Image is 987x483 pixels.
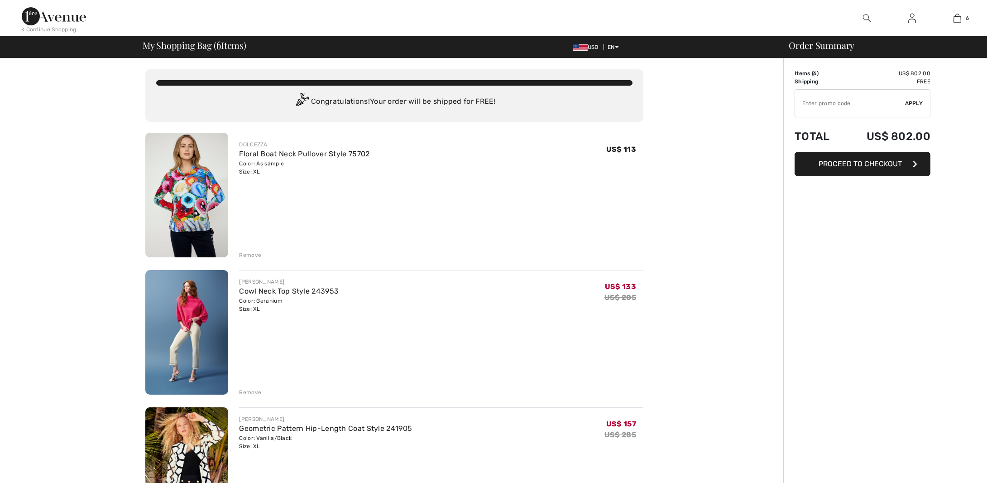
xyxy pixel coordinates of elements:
[293,93,311,111] img: Congratulation2.svg
[604,430,636,439] s: US$ 285
[573,44,588,51] img: US Dollar
[901,13,923,24] a: Sign In
[795,152,930,176] button: Proceed to Checkout
[573,44,602,50] span: USD
[156,93,632,111] div: Congratulations! Your order will be shipped for FREE!
[606,420,636,428] span: US$ 157
[239,287,339,295] a: Cowl Neck Top Style 243953
[239,424,412,433] a: Geometric Pattern Hip-Length Coat Style 241905
[795,77,843,86] td: Shipping
[863,13,871,24] img: search the website
[239,159,369,176] div: Color: As sample Size: XL
[843,77,930,86] td: Free
[145,270,228,395] img: Cowl Neck Top Style 243953
[239,415,412,423] div: [PERSON_NAME]
[605,282,636,291] span: US$ 133
[604,293,636,302] s: US$ 205
[813,70,817,77] span: 6
[216,39,221,50] span: 6
[239,150,369,158] a: Floral Boat Neck Pullover Style 75702
[795,69,843,77] td: Items ( )
[819,159,902,168] span: Proceed to Checkout
[935,13,979,24] a: 6
[22,25,77,34] div: < Continue Shopping
[239,278,339,286] div: [PERSON_NAME]
[145,133,228,257] img: Floral Boat Neck Pullover Style 75702
[843,121,930,152] td: US$ 802.00
[239,251,261,259] div: Remove
[795,90,905,117] input: Promo code
[239,434,412,450] div: Color: Vanilla/Black Size: XL
[795,121,843,152] td: Total
[239,388,261,396] div: Remove
[608,44,619,50] span: EN
[143,41,246,50] span: My Shopping Bag ( Items)
[22,7,86,25] img: 1ère Avenue
[905,99,923,107] span: Apply
[843,69,930,77] td: US$ 802.00
[606,145,636,154] span: US$ 113
[966,14,969,22] span: 6
[239,297,339,313] div: Color: Geranium Size: XL
[239,140,369,149] div: DOLCEZZA
[908,13,916,24] img: My Info
[953,13,961,24] img: My Bag
[778,41,982,50] div: Order Summary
